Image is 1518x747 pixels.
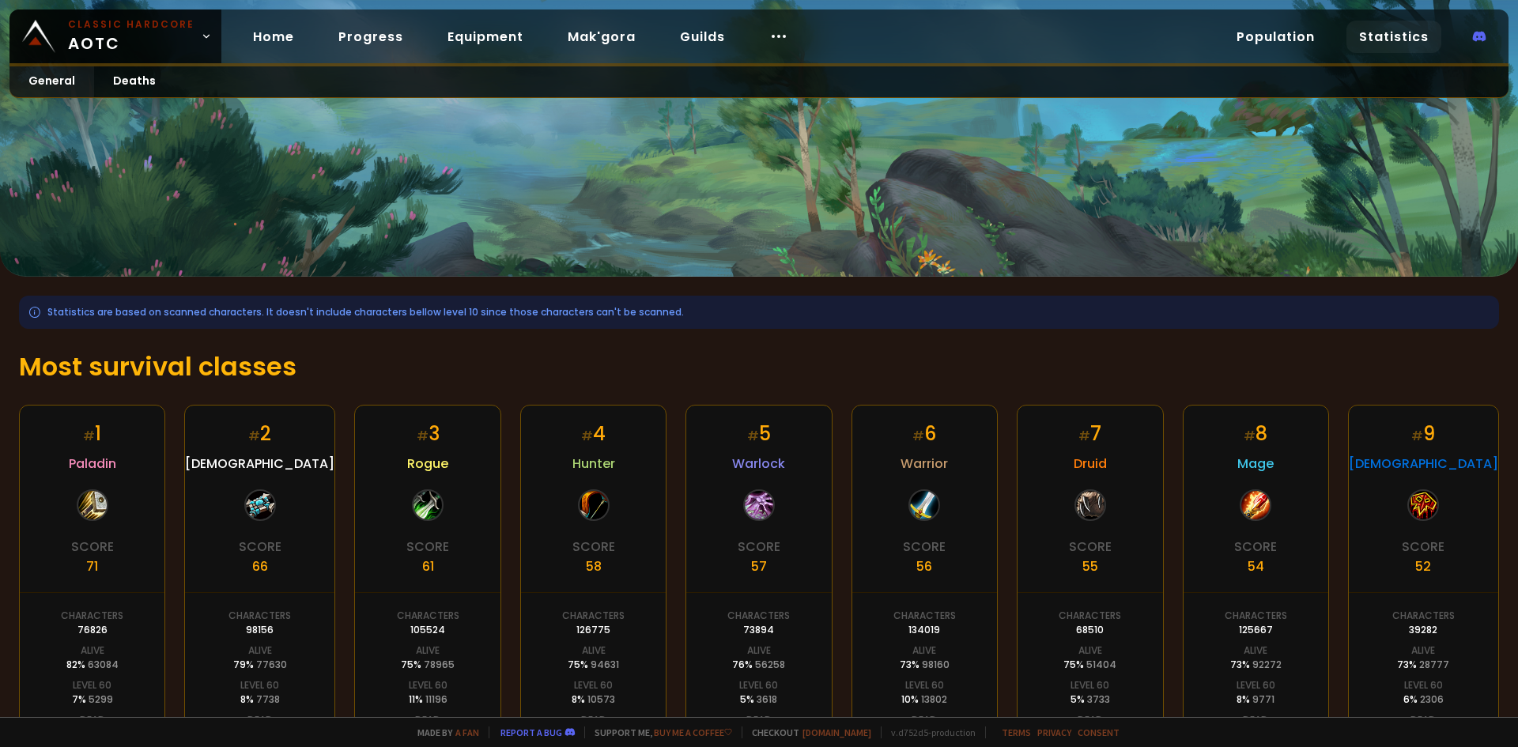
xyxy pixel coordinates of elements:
span: 51404 [1086,658,1116,671]
div: 73 % [900,658,950,672]
span: Rogue [407,454,448,473]
a: Buy me a coffee [654,726,732,738]
div: Dead [80,713,105,727]
span: 98160 [922,658,950,671]
div: 98156 [246,623,274,637]
a: Deaths [94,66,175,97]
div: Level 60 [409,678,447,692]
div: 1 [83,420,101,447]
div: 8 % [240,692,280,707]
span: 2306 [1420,692,1444,706]
div: 126775 [576,623,610,637]
div: Dead [1078,713,1103,727]
span: 13802 [921,692,947,706]
a: Guilds [667,21,738,53]
div: Alive [1078,643,1102,658]
div: Dead [1410,713,1436,727]
span: 9771 [1252,692,1274,706]
div: 66 [252,556,268,576]
a: Terms [1002,726,1031,738]
div: 11 % [409,692,447,707]
span: 94631 [591,658,619,671]
span: 3733 [1087,692,1110,706]
div: Dead [746,713,772,727]
span: Made by [408,726,479,738]
div: Score [738,537,780,556]
span: 28777 [1419,658,1449,671]
div: Score [1069,537,1112,556]
div: 73894 [743,623,774,637]
div: 73 % [1397,658,1449,672]
div: Characters [1059,609,1121,623]
div: 52 [1415,556,1431,576]
small: Classic Hardcore [68,17,194,32]
span: 3618 [757,692,777,706]
span: 77630 [256,658,287,671]
small: # [747,427,759,445]
div: Alive [1244,643,1267,658]
div: 82 % [66,658,119,672]
div: Level 60 [574,678,613,692]
a: Equipment [435,21,536,53]
span: 7738 [256,692,280,706]
span: Warlock [732,454,785,473]
div: Score [71,537,114,556]
div: Alive [416,643,440,658]
h1: Most survival classes [19,348,1499,386]
div: Alive [582,643,606,658]
div: 75 % [1063,658,1116,672]
a: Population [1224,21,1327,53]
div: 125667 [1239,623,1273,637]
a: Mak'gora [555,21,648,53]
small: # [417,427,429,445]
span: Mage [1237,454,1274,473]
div: Score [239,537,281,556]
div: Dead [415,713,440,727]
div: 79 % [233,658,287,672]
small: # [912,427,924,445]
div: Characters [1225,609,1287,623]
div: 8 % [572,692,615,707]
small: # [83,427,95,445]
a: Statistics [1346,21,1441,53]
div: Characters [562,609,625,623]
span: [DEMOGRAPHIC_DATA] [185,454,334,473]
div: 68510 [1076,623,1104,637]
a: Home [240,21,307,53]
span: 63084 [88,658,119,671]
a: General [9,66,94,97]
div: Characters [1392,609,1455,623]
div: Dead [1243,713,1268,727]
div: 76826 [77,623,108,637]
div: 76 % [732,658,785,672]
span: Paladin [69,454,116,473]
a: a fan [455,726,479,738]
div: 58 [586,556,602,576]
a: Report a bug [500,726,562,738]
a: Progress [326,21,416,53]
div: Alive [1411,643,1435,658]
div: Dead [581,713,606,727]
small: # [581,427,593,445]
a: Privacy [1037,726,1071,738]
span: 10573 [587,692,615,706]
span: 56258 [755,658,785,671]
div: 8 [1244,420,1267,447]
div: Level 60 [739,678,778,692]
div: Score [572,537,615,556]
div: 10 % [901,692,947,707]
div: Score [1402,537,1444,556]
div: Level 60 [905,678,944,692]
div: Characters [61,609,123,623]
div: Dead [247,713,273,727]
div: 7 [1078,420,1101,447]
div: 4 [581,420,606,447]
div: 55 [1082,556,1098,576]
span: v. d752d5 - production [881,726,976,738]
div: Level 60 [1071,678,1109,692]
div: Level 60 [1404,678,1443,692]
div: Alive [912,643,936,658]
div: Dead [912,713,937,727]
span: 78965 [424,658,455,671]
div: 2 [248,420,271,447]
